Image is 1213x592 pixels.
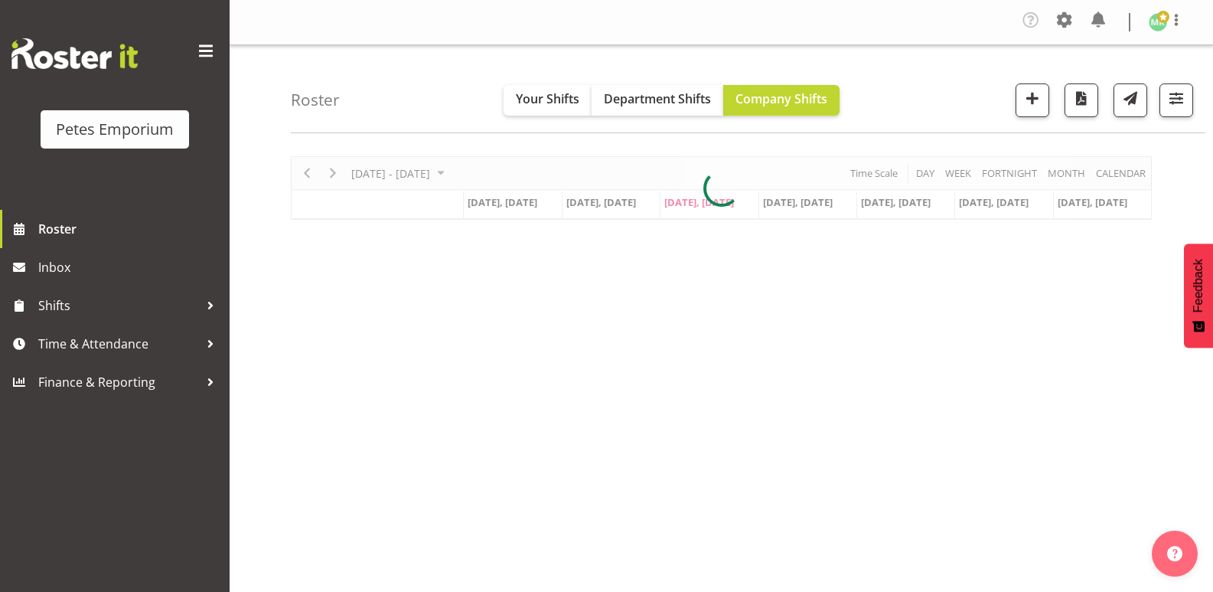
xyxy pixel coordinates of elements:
span: Company Shifts [735,90,827,107]
button: Company Shifts [723,85,840,116]
button: Feedback - Show survey [1184,244,1213,348]
button: Department Shifts [592,85,723,116]
img: melanie-richardson713.jpg [1149,13,1167,31]
h4: Roster [291,91,340,109]
button: Add a new shift [1016,83,1049,117]
span: Inbox [38,256,222,279]
button: Filter Shifts [1159,83,1193,117]
button: Send a list of all shifts for the selected filtered period to all rostered employees. [1114,83,1147,117]
span: Your Shifts [516,90,579,107]
img: Rosterit website logo [11,38,138,69]
span: Time & Attendance [38,332,199,355]
img: help-xxl-2.png [1167,546,1182,561]
span: Shifts [38,294,199,317]
span: Roster [38,218,222,240]
span: Department Shifts [604,90,711,107]
span: Finance & Reporting [38,371,199,394]
button: Download a PDF of the roster according to the set date range. [1065,83,1098,117]
button: Your Shifts [504,85,592,116]
span: Feedback [1192,259,1205,312]
div: Petes Emporium [56,118,174,141]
